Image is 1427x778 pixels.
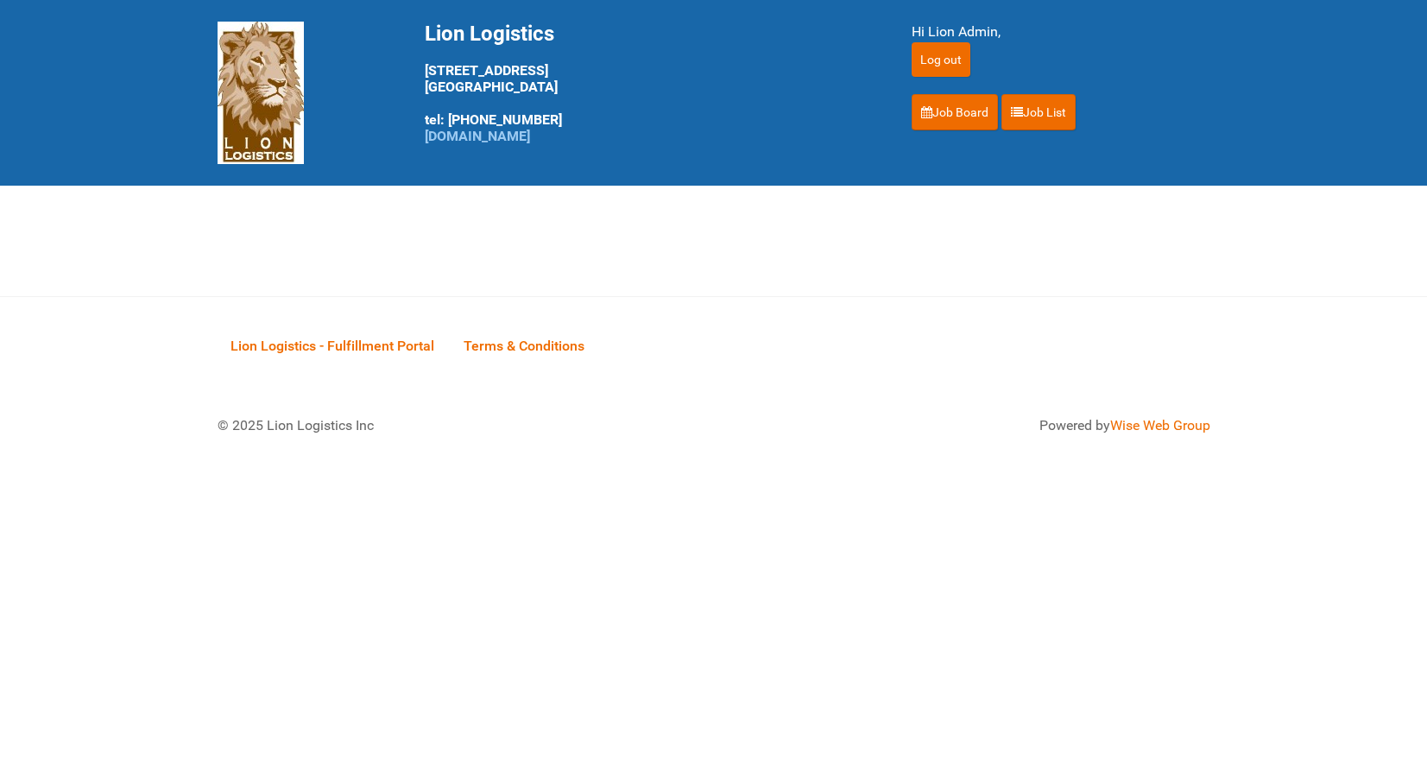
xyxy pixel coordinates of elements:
a: [DOMAIN_NAME] [425,128,530,144]
div: © 2025 Lion Logistics Inc [205,402,705,449]
a: Lion Logistics - Fulfillment Portal [218,319,447,372]
input: Log out [912,42,970,77]
div: [STREET_ADDRESS] [GEOGRAPHIC_DATA] tel: [PHONE_NUMBER] [425,22,868,144]
span: Lion Logistics - Fulfillment Portal [230,338,434,354]
a: Terms & Conditions [451,319,597,372]
span: Lion Logistics [425,22,554,46]
a: Wise Web Group [1110,417,1210,433]
div: Hi Lion Admin, [912,22,1210,42]
a: Lion Logistics [218,84,304,100]
img: Lion Logistics [218,22,304,164]
a: Job Board [912,94,998,130]
a: Job List [1001,94,1076,130]
div: Powered by [736,415,1210,436]
span: Terms & Conditions [464,338,584,354]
